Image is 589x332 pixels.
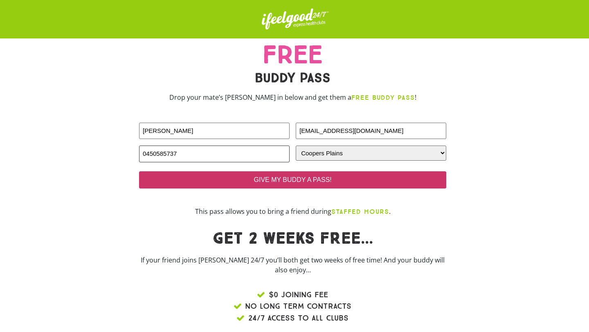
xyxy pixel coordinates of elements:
span: NO LONG TERM CONTRACTS [243,301,351,312]
span: $0 JOINING FEE [267,289,328,301]
strong: FREE BUDDY PASS [351,94,415,101]
b: STAFFED HOURS [331,208,389,215]
p: If your friend joins [PERSON_NAME] 24/7 you’ll both get two weeks of free time! And your buddy wi... [139,255,446,275]
h2: BUDDY PASS [139,71,446,84]
input: GIVE MY BUDDY A PASS! [139,171,446,188]
span: 24/7 ACCESS TO ALL CLUBS [246,312,348,324]
input: FRIEND'S MOBILE [139,146,290,162]
h2: FREE [139,43,446,67]
input: FRIEND'S NAME [139,123,290,139]
p: Drop your mate’s [PERSON_NAME] in below and get them a ! [139,92,446,103]
p: This pass allows you to bring a friend during . [139,206,446,217]
h1: Get 2 weeks FREE... [139,231,446,247]
input: FRIEND'S EMAIL [296,123,446,139]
